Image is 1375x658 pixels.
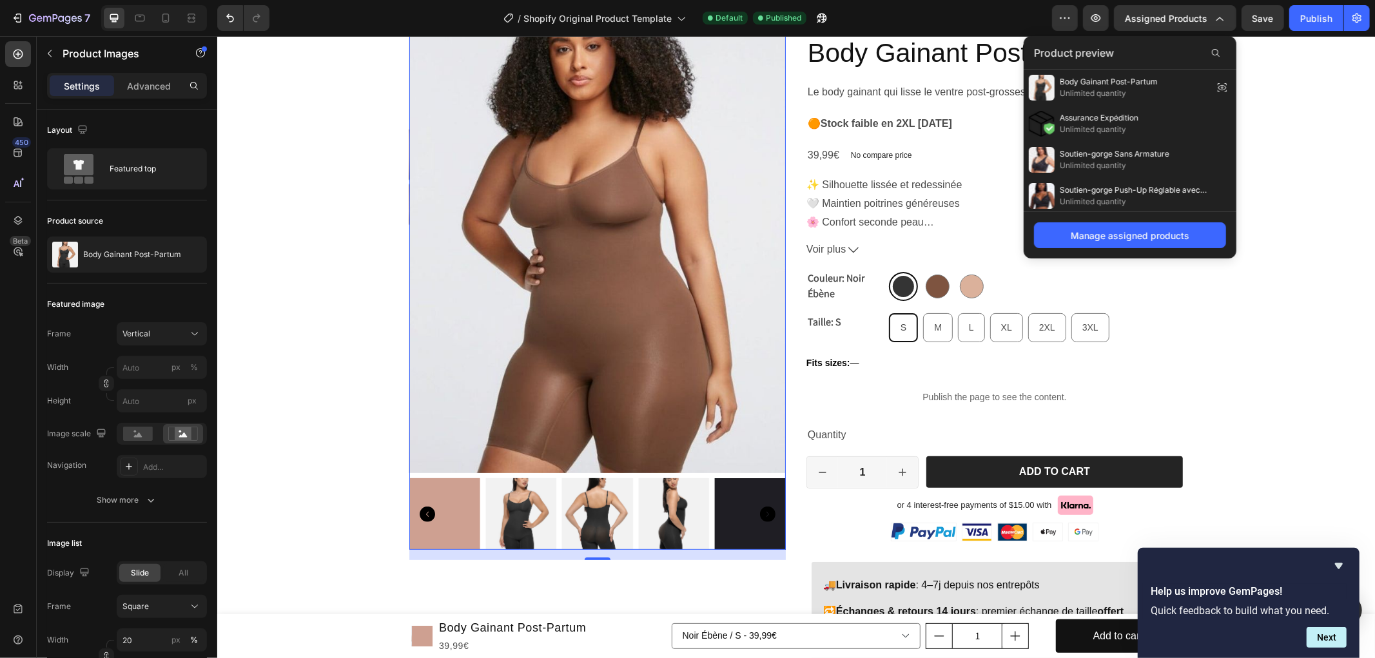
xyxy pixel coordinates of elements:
input: px [117,389,207,412]
p: or 4 interest-free payments of $15.00 with [680,464,835,475]
div: Product source [47,215,103,227]
span: Voir plus [589,204,629,223]
div: Show more [97,494,157,507]
button: Vertical [117,322,207,345]
span: — [633,322,642,332]
p: 🔁 : premier échange de taille [606,569,954,583]
span: Body Gainant Post-Partum [1060,76,1158,88]
div: Image scale [47,425,109,443]
p: Publish the page to see the content. [589,354,966,368]
img: preview-img [1029,183,1055,209]
button: 7 [5,5,96,31]
legend: Taille: S [589,277,667,295]
span: / [518,12,521,25]
span: L [752,286,757,296]
button: px [186,360,202,375]
button: Add to cart [709,420,966,452]
span: Soutien-gorge Sans Armature [1060,148,1169,160]
button: % [168,360,184,375]
span: Soutien-gorge Push-Up Réglable avec Armature [1060,184,1208,196]
img: preview-img [1029,147,1055,173]
strong: Livraison rapide [619,543,699,554]
span: Vertical [122,328,150,340]
h1: Body Gainant Post-Partum [220,582,371,602]
input: px% [117,356,207,379]
button: Save [1242,5,1284,31]
img: preview-img [1029,111,1055,137]
strong: offert [881,570,907,581]
img: gempages_585566208464520027-ba2685e5-5d8b-4423-b79a-84a76225d1b0.png [745,487,774,504]
div: px [171,362,180,373]
img: preview-img [1029,75,1055,101]
div: Beta [10,236,31,246]
strong: Stock faible en 2XL [DATE] [603,82,735,93]
div: Featured image [47,298,104,310]
div: px [171,634,180,646]
span: Slide [131,567,149,579]
div: Image list [47,537,82,549]
div: % [190,634,198,646]
button: Hide survey [1331,558,1347,574]
span: XL [784,286,795,296]
div: Navigation [47,460,86,471]
span: Square [122,601,149,612]
div: Help us improve GemPages! [1151,558,1347,648]
button: px [186,632,202,648]
span: px [188,396,197,405]
div: 450 [12,137,31,148]
div: Add to cart [876,591,926,610]
strong: Échanges & retours 14 jours [619,570,759,581]
img: gempages_585566208464520027-eb374311-d1a8-4cd2-8f14-3740cd691651.png [841,460,876,479]
span: Product preview [1034,45,1114,61]
label: Height [47,395,71,407]
legend: Couleur: Noir Ébène [589,233,667,267]
button: Square [117,595,207,618]
span: M [717,286,725,296]
p: Advanced [127,79,171,93]
h2: Help us improve GemPages! [1151,584,1347,599]
div: % [190,362,198,373]
img: gempages_585566208464520027-afd70265-51f1-4863-9965-1d8c97ef777b.png [781,487,810,504]
div: 39,99€ [589,109,623,130]
button: Assigned Products [1114,5,1236,31]
label: Width [47,634,68,646]
p: Le body gainant qui lisse le ventre post-grossesse sans compresser [590,47,964,66]
img: gempages_585566208464520027-da179b99-2b2f-4509-8954-e33a8a3ef009.png [674,487,739,505]
span: Assurance Expédition [1060,112,1138,124]
span: Shopify Original Product Template [523,12,672,25]
button: Publish [1289,5,1343,31]
p: Quick feedback to build what you need. [1151,605,1347,617]
p: ✨ Silhouette lissée et redessinée 🤍 Maintien poitrines généreuses 🌸 Confort seconde peau 👗 Invisi... [589,143,748,247]
span: Assigned Products [1125,12,1207,25]
input: px% [117,628,207,652]
label: Frame [47,601,71,612]
p: Settings [64,79,100,93]
span: All [179,567,189,579]
span: Save [1253,13,1274,24]
button: decrement [590,421,621,452]
button: Carousel Next Arrow [543,470,558,486]
div: Add to cart [802,429,873,443]
span: Unlimited quantity [1060,160,1169,171]
button: Carousel Back Arrow [202,470,218,486]
div: Manage assigned products [1071,229,1189,242]
p: 7 [84,10,90,26]
div: Publish [1300,12,1332,25]
button: decrement [709,588,735,612]
p: Product Images [63,46,172,61]
span: 2XL [822,286,838,296]
img: gempages_585566208464520027-fee50879-5281-481e-9b9e-fc84a2d7a111.png [852,487,881,504]
span: Published [766,12,801,24]
label: Frame [47,328,71,340]
span: Default [716,12,743,24]
input: quantity [735,588,785,612]
button: Show more [47,489,207,512]
button: % [168,632,184,648]
button: Manage assigned products [1034,222,1226,248]
p: 🚚 : 4–7j depuis nos entrepôts [606,543,954,556]
label: Width [47,362,68,373]
button: Voir plus [589,204,966,223]
div: Featured top [110,154,188,184]
button: Add to cart [839,583,963,617]
iframe: Design area [217,36,1375,658]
